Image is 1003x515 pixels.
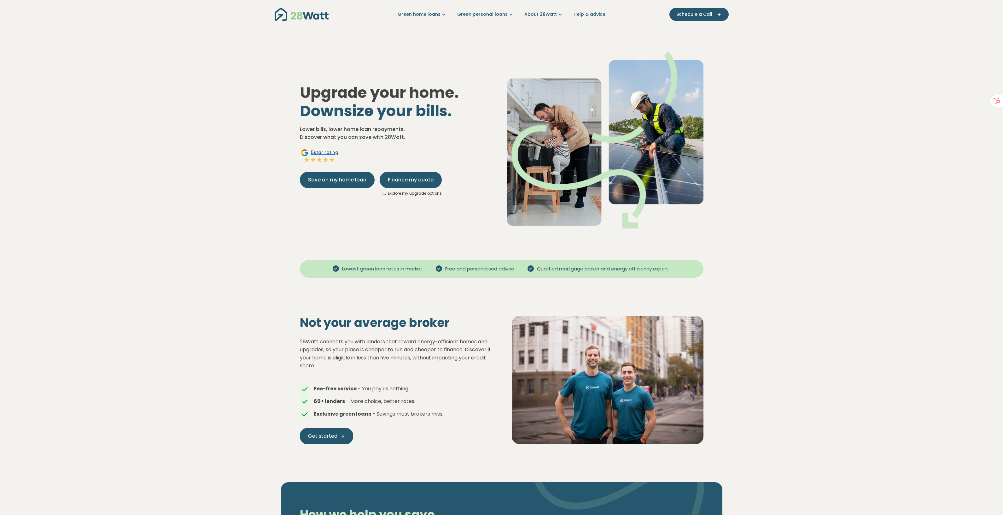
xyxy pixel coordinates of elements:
img: Full star [304,157,310,163]
h1: Upgrade your home. [300,84,497,120]
iframe: Chat Widget [971,485,1003,515]
span: Lowest green loan rates in market [340,265,425,273]
img: Full star [323,157,329,163]
img: Google [301,149,308,157]
span: Free and personalised advice [443,265,517,273]
img: Full star [316,157,323,163]
span: Qualified mortgage broker and energy efficiency expert [534,265,671,273]
span: - Savings most brokers miss. [372,410,443,417]
span: Get started [308,432,337,440]
img: Full star [310,157,316,163]
a: Get started [300,428,353,444]
span: - You pay us nothing. [358,385,409,392]
span: Downsize your bills. [300,100,452,121]
p: Lower bills, lower home loan repayments. Discover what you can save with 28Watt. [300,125,497,141]
a: About 28Watt [524,11,563,18]
button: Finance my quote [380,172,442,188]
img: Full star [329,157,335,163]
a: Help & advice [574,11,605,18]
button: Schedule a Call [669,8,729,21]
span: 5 star rating [311,149,338,156]
span: - More choice, better rates. [346,398,415,405]
strong: 60+ lenders [314,398,345,405]
span: Save on my home loan [308,176,366,184]
a: Google5star ratingFull starFull starFull starFull starFull star [300,149,339,164]
nav: Main navigation [275,6,729,22]
h2: Not your average broker [300,316,492,330]
img: Dad helping toddler [507,51,703,228]
img: 28Watt [275,8,329,21]
a: Green home loans [398,11,447,18]
strong: Fee-free service [314,385,357,392]
button: Save on my home loan [300,172,375,188]
a: Explore my upgrade options [388,191,442,196]
span: Finance my quote [388,176,434,184]
p: 28Watt connects you with lenders that reward energy-efficient homes and upgrades, so your place i... [300,338,492,370]
a: Green personal loans [457,11,514,18]
strong: Exclusive green loans [314,410,371,417]
img: Solar panel installation on a residential roof [512,316,703,444]
span: Schedule a Call [676,11,712,18]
